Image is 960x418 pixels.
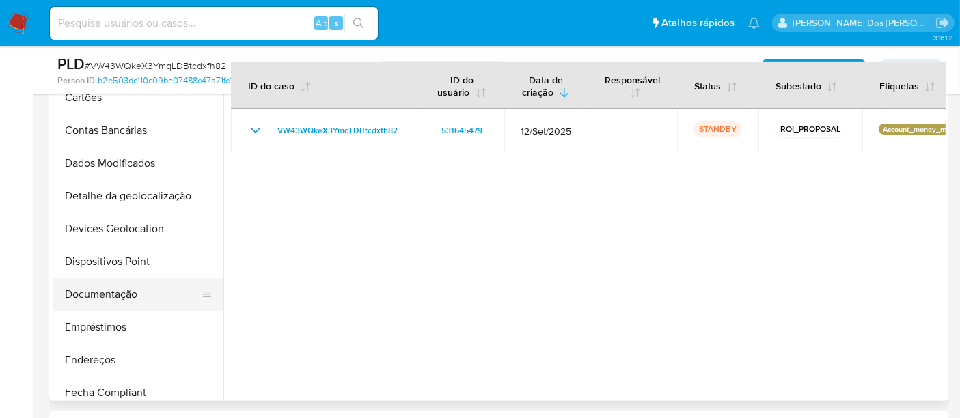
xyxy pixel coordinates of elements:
p: STANDBY - ROI PROPOSAL [376,61,507,80]
span: s [334,16,338,29]
button: Detalhe da geolocalização [53,180,223,212]
span: Ações [891,59,918,81]
a: Sair [935,16,950,30]
a: b2e503dc110c09be07488c47a71fc1a4 [98,74,251,87]
button: Dados Modificados [53,147,223,180]
button: Endereços [53,344,223,376]
p: renato.lopes@mercadopago.com.br [793,16,931,29]
button: Documentação [53,278,212,311]
span: Alt [316,16,327,29]
b: PLD [57,53,85,74]
b: AML Data Collector [772,59,855,81]
button: Empréstimos [53,311,223,344]
button: AML Data Collector [763,59,865,81]
a: Notificações [748,17,760,29]
button: Dispositivos Point [53,245,223,278]
span: 3.161.2 [933,32,953,43]
button: Devices Geolocation [53,212,223,245]
span: # VW43WQkeX3YmqLDBtcdxfh82 [85,59,226,72]
b: Person ID [57,74,95,87]
input: Pesquise usuários ou casos... [50,14,378,32]
button: Ações [881,59,941,81]
button: search-icon [344,14,372,33]
button: Cartões [53,81,223,114]
span: Atalhos rápidos [661,16,735,30]
button: Fecha Compliant [53,376,223,409]
button: Contas Bancárias [53,114,223,147]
